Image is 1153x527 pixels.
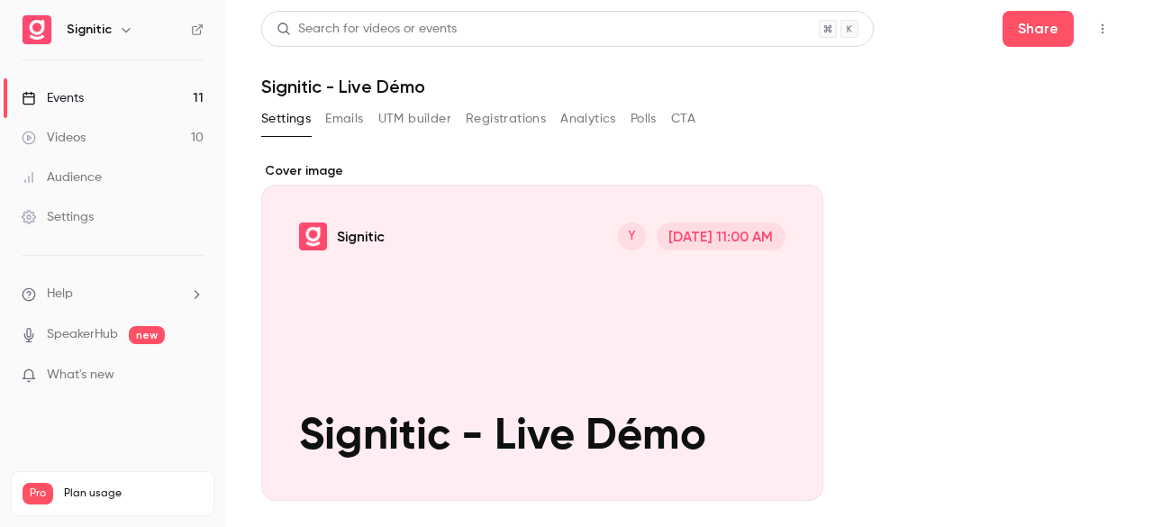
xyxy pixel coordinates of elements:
div: Audience [22,168,102,186]
img: Signitic [23,15,51,44]
button: Registrations [466,104,546,133]
button: Emails [325,104,363,133]
div: Videos [22,129,86,147]
li: help-dropdown-opener [22,285,204,304]
div: Settings [22,208,94,226]
button: Polls [631,104,657,133]
h6: Signitic [67,21,112,39]
label: Cover image [261,162,823,180]
section: Cover image [261,162,823,501]
button: CTA [671,104,695,133]
button: Share [1003,11,1074,47]
button: Settings [261,104,311,133]
span: Plan usage [64,486,203,501]
button: Analytics [560,104,616,133]
span: Pro [23,483,53,504]
span: Help [47,285,73,304]
a: SpeakerHub [47,325,118,344]
button: UTM builder [378,104,451,133]
span: new [129,326,165,344]
span: What's new [47,366,114,385]
div: Events [22,89,84,107]
h1: Signitic - Live Démo [261,76,1117,97]
iframe: Noticeable Trigger [182,368,204,384]
div: Search for videos or events [277,20,457,39]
